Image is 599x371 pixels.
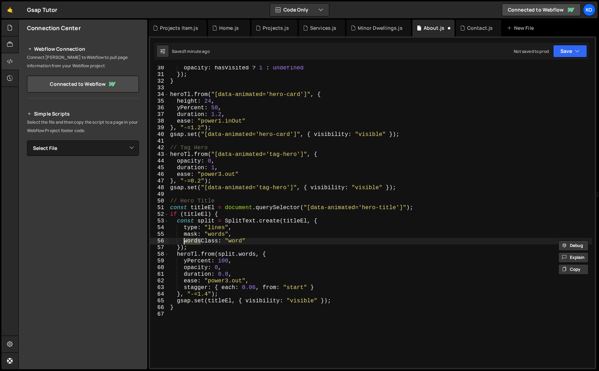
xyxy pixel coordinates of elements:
[150,218,169,225] div: 53
[150,65,169,71] div: 30
[558,264,588,275] button: Copy
[502,4,581,16] a: Connected to Webflow
[150,158,169,165] div: 44
[310,25,337,32] div: Services.js
[150,131,169,138] div: 40
[27,118,139,135] p: Select the file and then copy the script to a page in your Webflow Project footer code.
[358,25,403,32] div: Minor Dwellings.js
[507,25,536,32] div: New File
[150,145,169,151] div: 42
[27,6,58,14] div: Gsap Tutor
[27,24,81,32] h2: Connection Center
[150,98,169,105] div: 35
[424,25,444,32] div: About.js
[150,231,169,238] div: 55
[150,91,169,98] div: 34
[514,48,549,54] div: Not saved to prod
[270,4,329,16] button: Code Only
[150,278,169,284] div: 62
[150,298,169,304] div: 65
[27,76,139,92] a: Connected to Webflow
[150,271,169,278] div: 61
[150,291,169,298] div: 64
[150,198,169,205] div: 50
[150,105,169,111] div: 36
[150,151,169,158] div: 43
[150,125,169,131] div: 39
[150,71,169,78] div: 31
[467,25,493,32] div: Contact.js
[150,178,169,185] div: 47
[150,284,169,291] div: 63
[27,110,139,118] h2: Simple Scripts
[263,25,289,32] div: Projects.js
[150,191,169,198] div: 49
[172,48,210,54] div: Saved
[150,245,169,251] div: 57
[184,48,210,54] div: 1 minute ago
[150,225,169,231] div: 54
[150,138,169,145] div: 41
[150,111,169,118] div: 37
[583,4,595,16] a: Ko
[558,240,588,251] button: Debug
[150,171,169,178] div: 46
[553,45,587,57] button: Save
[150,264,169,271] div: 60
[27,53,139,70] p: Connect [PERSON_NAME] to Webflow to pull page information from your Webflow project
[150,78,169,85] div: 32
[150,85,169,91] div: 33
[150,118,169,125] div: 38
[160,25,198,32] div: Projects Item.js
[27,45,139,53] h2: Webflow Connection
[219,25,239,32] div: Home.js
[150,311,169,318] div: 67
[1,1,19,18] a: 🤙
[27,167,140,231] iframe: YouTube video player
[558,252,588,263] button: Explain
[150,251,169,258] div: 58
[150,258,169,264] div: 59
[150,238,169,245] div: 56
[27,235,140,298] iframe: YouTube video player
[150,211,169,218] div: 52
[150,205,169,211] div: 51
[150,185,169,191] div: 48
[150,304,169,311] div: 66
[150,165,169,171] div: 45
